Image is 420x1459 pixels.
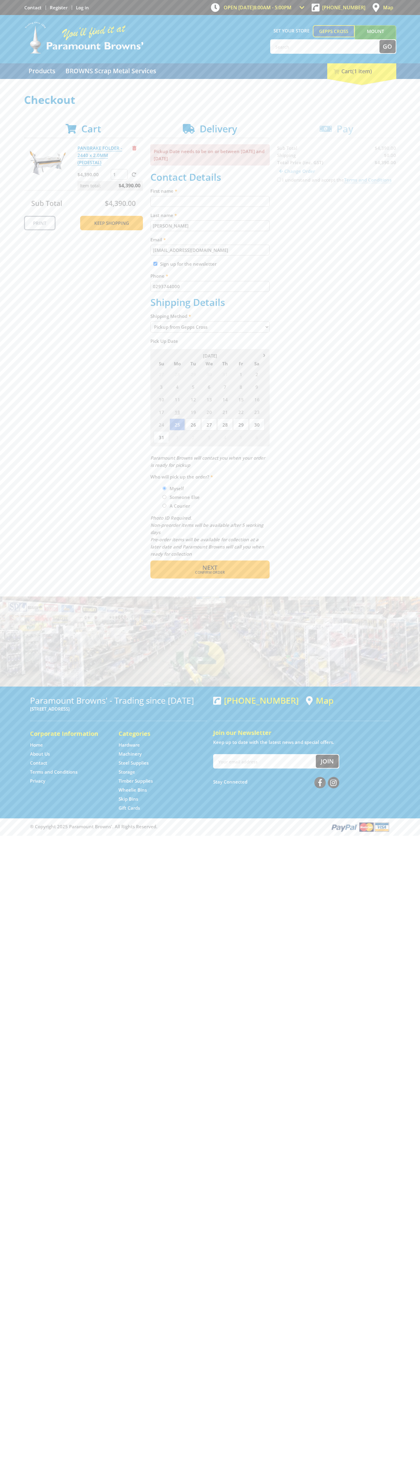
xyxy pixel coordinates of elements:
button: Next Confirm order [150,560,270,578]
label: Myself [168,483,186,494]
a: Go to the Steel Supplies page [119,760,149,766]
span: Cart [81,122,101,135]
h5: Join our Newsletter [213,729,390,737]
a: Log in [76,5,89,11]
span: 17 [154,406,169,418]
label: Someone Else [168,492,202,502]
a: Remove from cart [132,145,136,151]
span: Set your store [270,25,313,36]
a: Mount [PERSON_NAME] [355,25,396,48]
a: Go to the Contact page [24,5,41,11]
img: Paramount Browns' [24,21,144,54]
a: Go to the Privacy page [30,778,45,784]
em: Photo ID Required. Non-preorder items will be available after 5 working days Pre-order items will... [150,515,264,557]
span: Sa [249,360,264,367]
span: 4 [170,381,185,393]
span: 31 [154,431,169,443]
span: 25 [170,418,185,430]
span: 6 [201,381,217,393]
span: 9 [249,381,264,393]
a: Go to the Home page [30,742,43,748]
span: 24 [154,418,169,430]
p: Item total: [77,181,143,190]
input: Please select who will pick up the order. [162,486,166,490]
span: 1 [233,368,249,380]
a: Go to the Gift Cards page [119,805,140,811]
span: (1 item) [352,68,372,75]
h1: Checkout [24,94,396,106]
a: Go to the Skip Bins page [119,796,138,802]
span: 20 [201,406,217,418]
span: 8:00am - 5:00pm [254,4,292,11]
span: Next [202,563,217,572]
span: We [201,360,217,367]
span: 6 [249,431,264,443]
a: Go to the Contact page [30,760,47,766]
span: 19 [186,406,201,418]
button: Join [316,755,339,768]
input: Your email address [214,755,316,768]
span: 12 [186,393,201,405]
span: 11 [170,393,185,405]
span: 30 [201,368,217,380]
a: Go to the About Us page [30,751,50,757]
span: Delivery [200,122,237,135]
label: Pick Up Date [150,337,270,345]
span: 2 [249,368,264,380]
label: Shipping Method [150,313,270,320]
a: Keep Shopping [80,216,143,230]
label: Last name [150,212,270,219]
span: 23 [249,406,264,418]
button: Go [379,40,396,53]
h2: Contact Details [150,171,270,183]
span: 13 [201,393,217,405]
span: OPEN [DATE] [224,4,292,11]
span: Sub Total [31,198,62,208]
select: Please select a shipping method. [150,321,270,333]
label: A Courier [168,501,192,511]
span: 8 [233,381,249,393]
label: Sign up for the newsletter [160,261,216,267]
input: Please enter your first name. [150,196,270,207]
p: $4,390.00 [77,171,110,178]
span: Confirm order [163,571,257,574]
span: 18 [170,406,185,418]
div: Cart [327,63,396,79]
span: 26 [186,418,201,430]
span: 3 [154,381,169,393]
label: Who will pick up the order? [150,473,270,480]
span: Su [154,360,169,367]
a: Go to the BROWNS Scrap Metal Services page [61,63,161,79]
input: Please enter your telephone number. [150,281,270,292]
h5: Corporate Information [30,729,107,738]
a: Go to the Terms and Conditions page [30,769,77,775]
h3: Paramount Browns' - Trading since [DATE] [30,696,207,705]
a: Go to the Wheelie Bins page [119,787,147,793]
a: Go to the registration page [50,5,68,11]
a: Print [24,216,56,230]
span: 5 [233,431,249,443]
span: 30 [249,418,264,430]
span: Th [217,360,233,367]
span: 1 [170,431,185,443]
span: Mo [170,360,185,367]
span: 4 [217,431,233,443]
div: Stay Connected [213,775,339,789]
label: First name [150,187,270,195]
input: Please enter your email address. [150,245,270,255]
span: 3 [201,431,217,443]
span: 27 [201,418,217,430]
span: Fr [233,360,249,367]
span: Tu [186,360,201,367]
p: Pickup Date needs to be on or between [DATE] and [DATE] [150,144,270,165]
input: Please select who will pick up the order. [162,504,166,508]
p: Keep up to date with the latest news and special offers. [213,739,390,746]
input: Search [271,40,379,53]
span: 14 [217,393,233,405]
a: Go to the Storage page [119,769,135,775]
span: 2 [186,431,201,443]
div: ® Copyright 2025 Paramount Browns'. All Rights Reserved. [24,821,396,832]
span: 29 [186,368,201,380]
a: Gepps Cross [313,25,355,37]
input: Please enter your last name. [150,220,270,231]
